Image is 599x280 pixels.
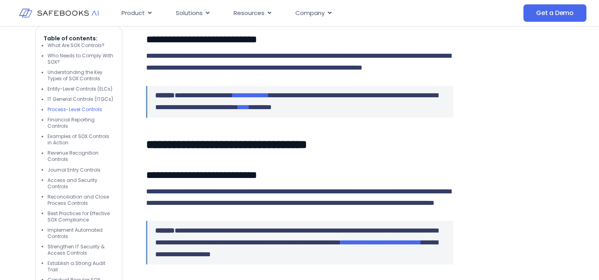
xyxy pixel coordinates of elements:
li: What Are SOX Controls? [48,43,114,49]
li: Entity-Level Controls (ELCs) [48,86,114,93]
li: Access and Security Controls [48,177,114,190]
li: Establish a Strong Audit Trail [48,260,114,273]
span: Get a Demo [536,9,574,17]
span: Resources [234,9,264,18]
span: Company [295,9,325,18]
span: Product [122,9,145,18]
li: Process-Level Controls [48,107,114,113]
div: Menu Toggle [115,6,456,21]
li: Journal Entry Controls [48,167,114,173]
p: Table of contents: [44,35,114,43]
li: Examples of SOX Controls in Action [48,134,114,146]
li: Best Practices for Effective SOX Compliance [48,210,114,223]
li: Who Needs to Comply With SOX? [48,53,114,66]
li: Understanding the Key Types of SOX Controls [48,70,114,82]
nav: Menu [115,6,456,21]
span: Solutions [176,9,203,18]
li: Strengthen IT Security & Access Controls [48,244,114,256]
a: Get a Demo [523,4,586,22]
li: Financial Reporting Controls [48,117,114,130]
li: Revenue Recognition Controls [48,150,114,163]
li: Implement Automated Controls [48,227,114,240]
li: IT General Controls (ITGCs) [48,96,114,103]
li: Reconciliation and Close Process Controls [48,194,114,206]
